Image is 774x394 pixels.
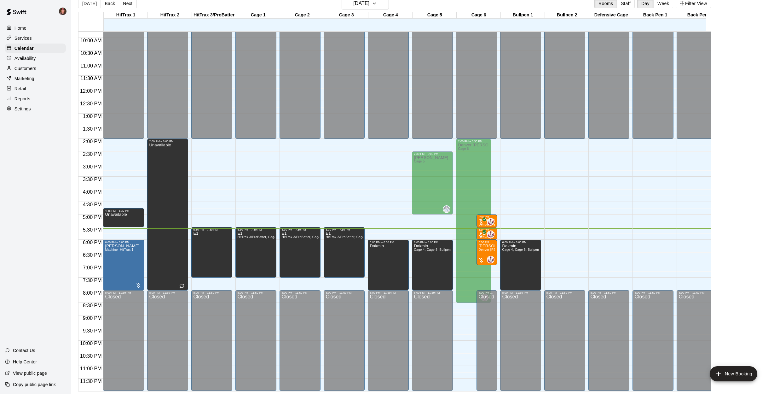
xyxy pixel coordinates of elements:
a: Calendar [5,44,66,53]
span: Recurring event [179,284,184,289]
div: Closed [478,294,495,393]
img: Kyal Williams [443,206,450,212]
div: 6:00 PM – 8:00 PM [502,241,539,244]
p: View public page [13,370,47,376]
a: Customers [5,64,66,73]
div: Closed [546,294,583,393]
a: Retail [5,84,66,93]
div: 5:30 PM – 7:30 PM [326,228,363,231]
span: 9:00 PM [81,315,103,321]
p: Marketing [14,75,34,82]
div: 5:30 PM – 7:30 PM: E1 [280,227,321,278]
p: Help Center [13,359,37,365]
div: 8:00 PM – 11:59 PM [370,291,407,294]
a: Settings [5,104,66,114]
span: 12:00 PM [78,88,103,94]
div: 8:00 PM – 11:59 PM [634,291,672,294]
div: 8:00 PM – 11:59 PM [237,291,274,294]
span: 10:00 AM [79,38,103,43]
div: 2:00 PM – 8:00 PM: Unavailable [147,139,188,290]
span: All customers have paid [478,219,484,226]
span: 8:30 PM [81,303,103,308]
a: Home [5,23,66,33]
div: Cage 5 [413,12,457,18]
div: 8:00 PM – 11:59 PM [546,291,583,294]
span: 11:00 PM [78,366,103,371]
div: Cage 2 [280,12,324,18]
div: 8:00 PM – 11:59 PM: Closed [103,290,144,391]
div: 8:00 PM – 11:59 PM: Closed [368,290,409,391]
p: Contact Us [13,347,35,354]
span: Cage 4, Cage 5, Bullpen 1 [502,248,542,251]
div: 8:00 PM – 11:59 PM: Closed [280,290,321,391]
div: 6:00 PM – 8:00 PM [105,241,142,244]
span: 6:00 PM [81,240,103,245]
span: HitTrax 3/ProBatter, Cage 1, Cage 2, Cage 3 [281,235,348,239]
span: 10:30 PM [78,353,103,359]
span: 7:30 PM [81,278,103,283]
div: 5:30 PM – 7:30 PM: E1 [235,227,276,278]
span: HitTrax 3/ProBatter, Cage 1, Cage 2, Cage 3 [326,235,392,239]
div: 8:00 PM – 11:59 PM [590,291,627,294]
div: 5:30 PM – 7:30 PM [281,228,319,231]
div: Cage 6 [457,12,501,18]
div: Closed [281,294,319,393]
a: Availability [5,54,66,63]
div: Reports [5,94,66,103]
span: Denver Blinn [489,218,494,226]
span: 4:00 PM [81,189,103,195]
div: 8:00 PM – 11:59 PM [326,291,363,294]
div: Cage 1 [236,12,280,18]
div: Denver Blinn [487,231,494,238]
div: Denver Blinn [487,218,494,226]
span: 11:30 AM [79,76,103,81]
div: 8:00 PM – 11:59 PM: Closed [412,290,453,391]
div: 2:30 PM – 5:00 PM: Available [412,151,453,215]
div: Cage 3 [324,12,368,18]
div: 8:00 PM – 11:59 PM: Closed [677,290,718,391]
div: 2:00 PM – 8:30 PM: Available [456,139,491,303]
div: 8:00 PM – 11:59 PM: Closed [477,290,497,391]
span: 2:00 PM [81,139,103,144]
div: 4:45 PM – 5:30 PM: Unavailable [103,208,144,227]
span: 1:00 PM [81,114,103,119]
div: Cage 4 [368,12,413,18]
div: 8:00 PM – 11:59 PM [149,291,186,294]
div: Closed [237,294,274,393]
button: add [710,366,757,381]
div: Closed [414,294,451,393]
span: 5:30 PM [81,227,103,232]
img: Denver Blinn [488,219,494,225]
div: Closed [149,294,186,393]
span: 11:00 AM [79,63,103,68]
span: 6:30 PM [81,252,103,258]
span: 5:00 PM [81,215,103,220]
div: 8:00 PM – 11:59 PM [478,291,495,294]
span: 2:30 PM [81,151,103,157]
span: 4:30 PM [81,202,103,207]
div: Back Pen 1 [633,12,677,18]
div: 4:45 PM – 5:30 PM [105,209,142,212]
span: 10:30 AM [79,50,103,56]
div: 2:30 PM – 5:00 PM [414,152,451,156]
p: Settings [14,106,31,112]
a: Marketing [5,74,66,83]
div: 5:30 PM – 7:30 PM [193,228,230,231]
a: Services [5,33,66,43]
div: 8:00 PM – 11:59 PM: Closed [500,290,541,391]
div: Defensive Cage [589,12,633,18]
span: Denver Blinn [489,256,494,263]
div: 8:00 PM – 11:59 PM [414,291,451,294]
div: 5:30 PM – 6:00 PM: Connor Prom [477,227,497,240]
img: Mike Skogen [59,8,66,15]
span: 12:30 PM [78,101,103,106]
div: 2:00 PM – 8:00 PM [149,140,186,143]
div: Closed [326,294,363,393]
div: Mike Skogen [58,5,71,18]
